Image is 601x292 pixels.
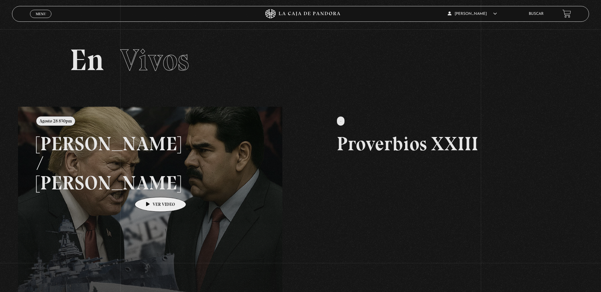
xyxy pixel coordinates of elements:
[70,45,531,75] h2: En
[529,12,544,16] a: Buscar
[563,9,571,18] a: View your shopping cart
[36,12,46,16] span: Menu
[448,12,497,16] span: [PERSON_NAME]
[33,17,48,21] span: Cerrar
[120,42,189,78] span: Vivos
